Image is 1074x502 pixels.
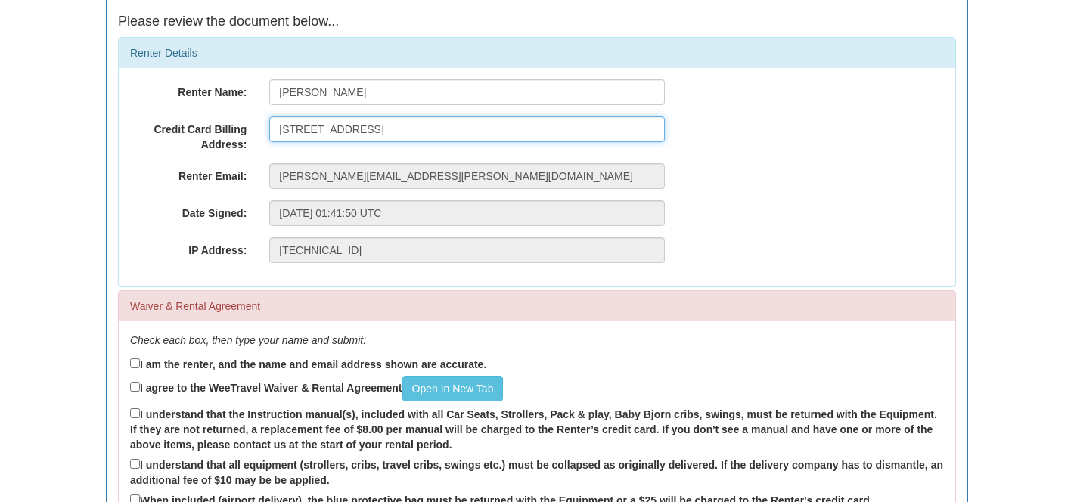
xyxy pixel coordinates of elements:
div: Renter Details [119,38,955,68]
label: I am the renter, and the name and email address shown are accurate. [130,355,486,372]
label: IP Address: [119,237,258,258]
input: I am the renter, and the name and email address shown are accurate. [130,358,140,368]
input: I agree to the WeeTravel Waiver & Rental AgreementOpen In New Tab [130,382,140,392]
label: Renter Name: [119,79,258,100]
label: Credit Card Billing Address: [119,116,258,152]
a: Open In New Tab [402,376,504,401]
label: Date Signed: [119,200,258,221]
label: I agree to the WeeTravel Waiver & Rental Agreement [130,376,503,401]
input: I understand that the Instruction manual(s), included with all Car Seats, Strollers, Pack & play,... [130,408,140,418]
input: I understand that all equipment (strollers, cribs, travel cribs, swings etc.) must be collapsed a... [130,459,140,469]
h4: Please review the document below... [118,14,956,29]
label: Renter Email: [119,163,258,184]
label: I understand that the Instruction manual(s), included with all Car Seats, Strollers, Pack & play,... [130,405,944,452]
label: I understand that all equipment (strollers, cribs, travel cribs, swings etc.) must be collapsed a... [130,456,944,488]
div: Waiver & Rental Agreement [119,291,955,321]
em: Check each box, then type your name and submit: [130,334,366,346]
